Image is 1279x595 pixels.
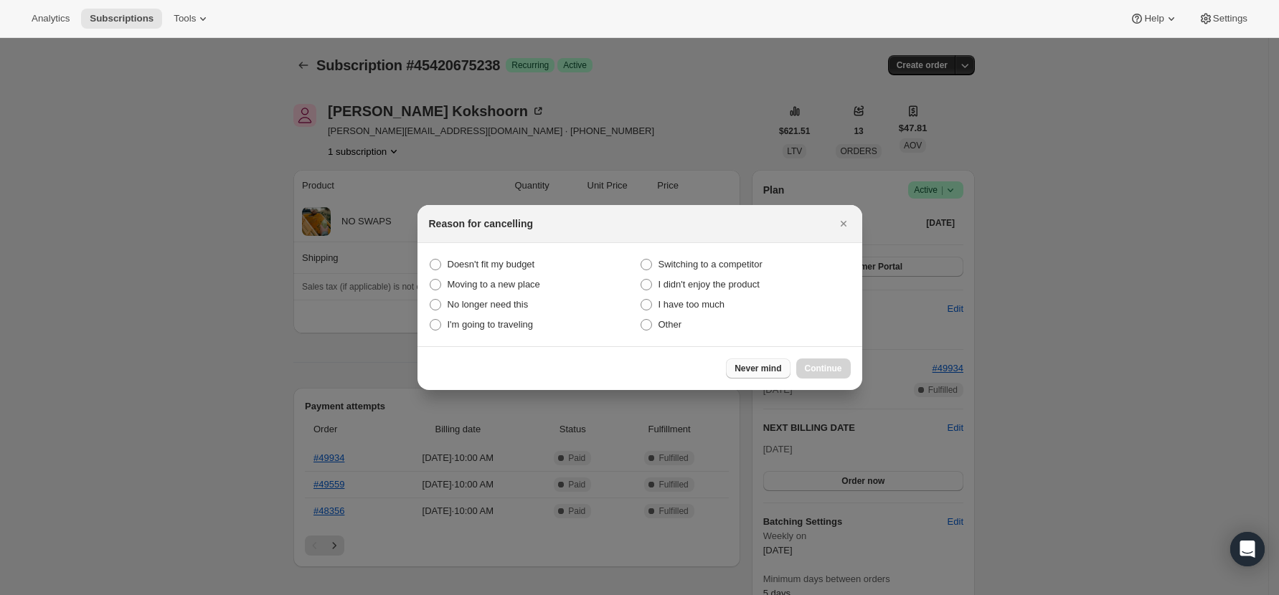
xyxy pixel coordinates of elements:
button: Settings [1190,9,1256,29]
span: Switching to a competitor [659,259,763,270]
span: I didn't enjoy the product [659,279,760,290]
span: Other [659,319,682,330]
button: Never mind [726,358,790,379]
span: I'm going to traveling [448,319,534,330]
span: Subscriptions [90,13,154,24]
button: Subscriptions [81,9,162,29]
button: Close [834,214,854,234]
span: Doesn't fit my budget [448,259,535,270]
span: Analytics [32,13,70,24]
span: Never mind [735,363,781,374]
div: Open Intercom Messenger [1230,532,1265,566]
button: Analytics [23,9,78,29]
button: Help [1121,9,1186,29]
button: Tools [165,9,219,29]
h2: Reason for cancelling [429,216,533,231]
span: Help [1144,13,1164,24]
span: Tools [174,13,196,24]
span: No longer need this [448,299,529,310]
span: Moving to a new place [448,279,540,290]
span: Settings [1213,13,1247,24]
span: I have too much [659,299,725,310]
